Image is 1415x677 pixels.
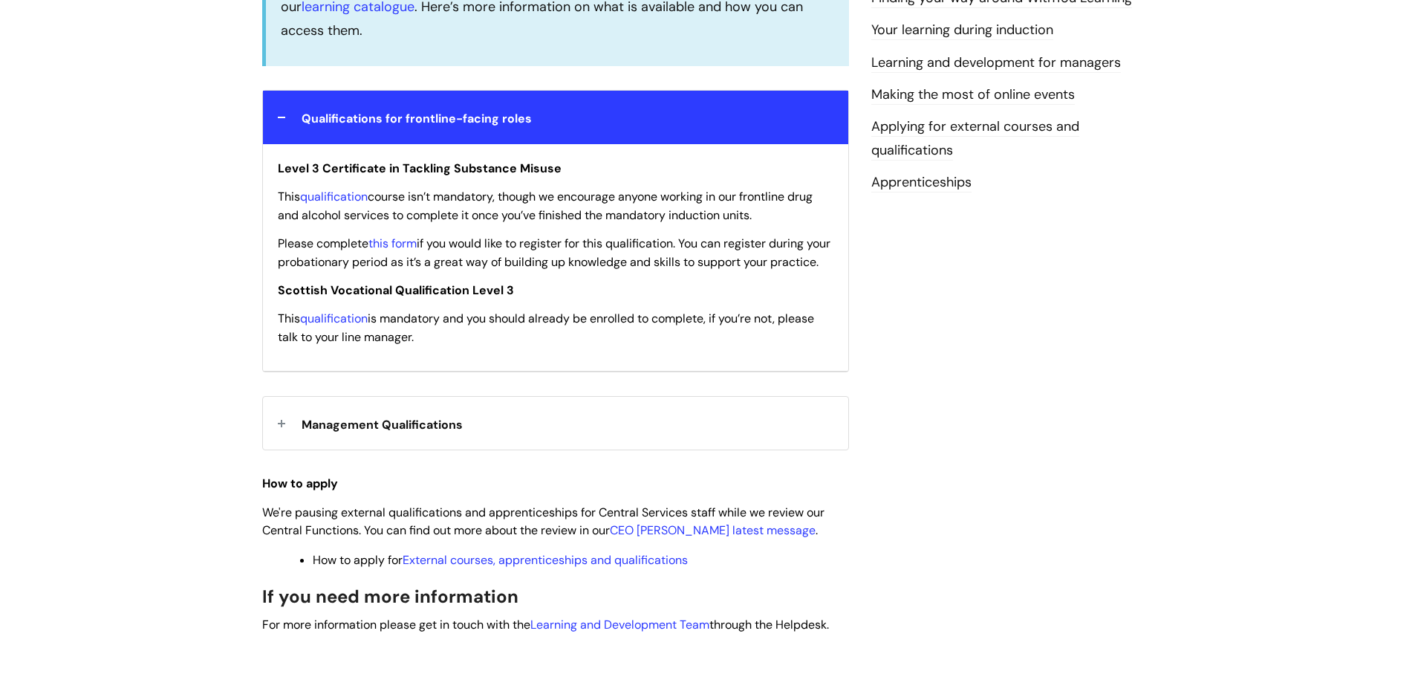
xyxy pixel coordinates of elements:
[262,617,829,632] span: For more information please get in touch with the through the Helpdesk.
[278,282,514,298] span: Scottish Vocational Qualification Level 3
[871,54,1121,73] a: Learning and development for managers
[871,173,972,192] a: Apprenticeships
[302,417,463,433] span: Management Qualifications
[302,111,532,126] span: Qualifications for frontline-facing roles
[300,311,368,326] a: qualification
[871,85,1075,105] a: Making the most of online events
[262,585,518,608] span: If you need more information
[871,117,1079,161] a: Applying for external courses and qualifications
[610,522,816,538] a: CEO [PERSON_NAME] latest message
[368,236,417,251] a: this form
[300,189,368,204] a: qualification
[278,161,562,176] span: Level 3 Certificate in Tackling Substance Misuse
[262,476,338,491] strong: How to apply
[530,617,709,632] a: Learning and Development Team
[278,189,813,223] span: This course isn’t mandatory, though we encourage anyone working in our frontline drug and alcohol...
[871,21,1053,40] a: Your learning during induction
[262,505,824,539] span: We're pausing external qualifications and apprenticeships for Central Services staff while we rev...
[313,552,688,568] span: How to apply for
[278,311,814,345] span: This is mandatory and you should already be enrolled to complete, if you’re not, please talk to y...
[278,236,830,270] span: Please complete if you would like to register for this qualification. You can register during you...
[403,552,688,568] a: External courses, apprenticeships and qualifications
